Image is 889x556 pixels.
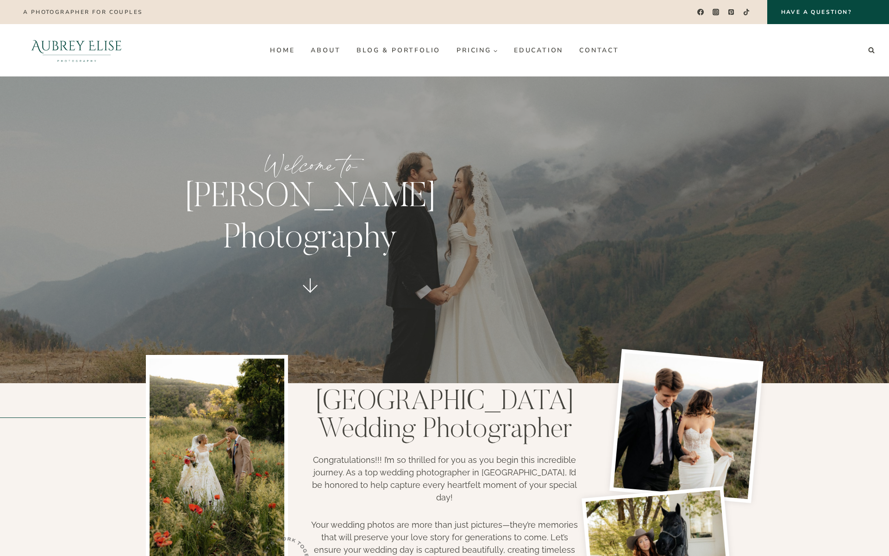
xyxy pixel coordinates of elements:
a: Facebook [694,6,707,19]
a: Blog & Portfolio [349,43,449,58]
img: Aubrey Elise Photography [11,24,142,76]
p: A photographer for couples [23,9,142,15]
a: Home [262,43,303,58]
p: Congratulations!!! I’m so thrilled for you as you begin this incredible journey. As a top wedding... [308,454,581,504]
nav: Primary [262,43,627,58]
img: bride and groom holding hands running [609,349,763,503]
a: Pinterest [725,6,738,19]
a: TikTok [740,6,753,19]
a: About [303,43,349,58]
a: Contact [571,43,627,58]
a: Pricing [449,43,506,58]
a: Education [506,43,571,58]
p: [PERSON_NAME] Photography [155,178,466,260]
p: Welcome to [155,148,466,183]
button: View Search Form [865,44,878,57]
h1: [GEOGRAPHIC_DATA] Wedding Photographer [308,389,581,444]
a: Instagram [709,6,723,19]
span: Pricing [457,47,498,54]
